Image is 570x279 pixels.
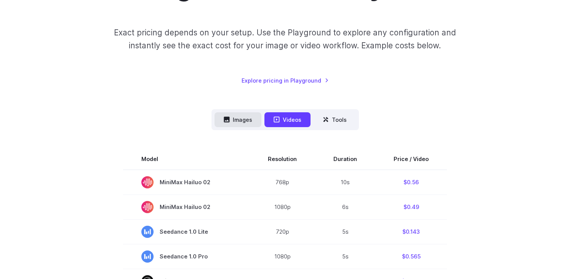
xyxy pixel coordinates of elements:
span: Seedance 1.0 Lite [141,226,231,238]
span: MiniMax Hailuo 02 [141,201,231,213]
span: Seedance 1.0 Pro [141,250,231,263]
td: 10s [315,170,375,195]
button: Images [215,112,261,127]
td: 1080p [250,195,315,219]
button: Tools [314,112,356,127]
th: Resolution [250,148,315,170]
span: MiniMax Hailuo 02 [141,176,231,188]
td: 720p [250,219,315,244]
td: 768p [250,170,315,195]
a: Explore pricing in Playground [242,76,329,85]
td: 1080p [250,244,315,269]
th: Duration [315,148,375,170]
th: Model [123,148,250,170]
td: $0.565 [375,244,447,269]
td: 5s [315,244,375,269]
td: $0.56 [375,170,447,195]
td: $0.143 [375,219,447,244]
p: Exact pricing depends on your setup. Use the Playground to explore any configuration and instantl... [99,26,471,52]
td: 5s [315,219,375,244]
th: Price / Video [375,148,447,170]
button: Videos [264,112,311,127]
td: $0.49 [375,195,447,219]
td: 6s [315,195,375,219]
